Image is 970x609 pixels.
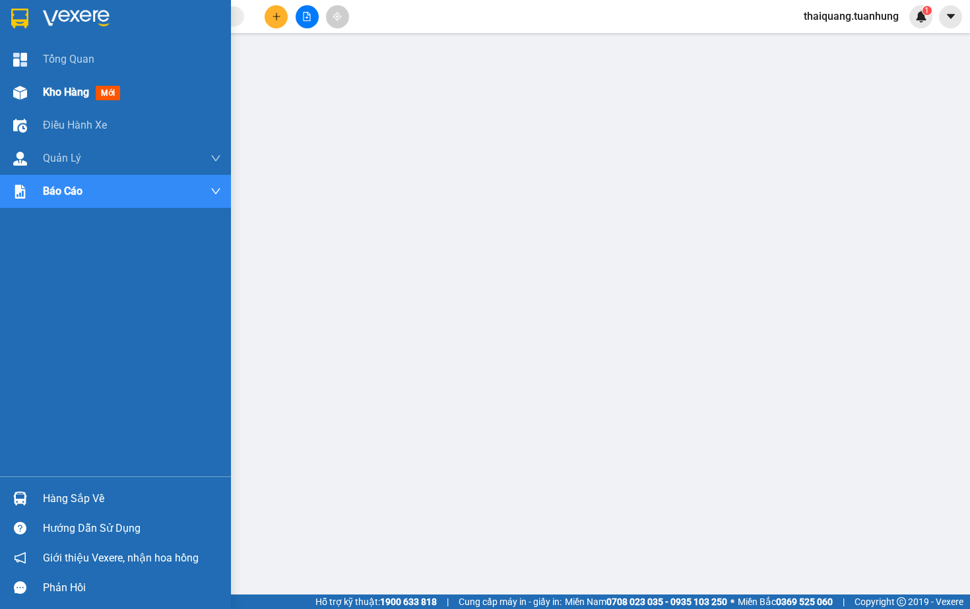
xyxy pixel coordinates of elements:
img: logo-vxr [11,9,28,28]
span: Giới thiệu Vexere, nhận hoa hồng [43,550,199,566]
img: warehouse-icon [13,86,27,100]
button: plus [265,5,288,28]
span: copyright [897,597,906,606]
span: notification [14,552,26,564]
span: file-add [302,12,311,21]
span: 1 [924,6,929,15]
div: Hàng sắp về [43,489,221,509]
span: ⚪️ [730,599,734,604]
button: file-add [296,5,319,28]
button: caret-down [939,5,962,28]
span: plus [272,12,281,21]
span: Hỗ trợ kỹ thuật: [315,594,437,609]
span: question-circle [14,522,26,534]
span: aim [333,12,342,21]
span: Điều hành xe [43,117,107,133]
img: warehouse-icon [13,492,27,505]
span: mới [96,86,120,100]
span: Quản Lý [43,150,81,166]
span: Báo cáo [43,183,82,199]
span: thaiquang.tuanhung [793,8,909,24]
img: warehouse-icon [13,119,27,133]
span: Miền Nam [565,594,727,609]
sup: 1 [922,6,932,15]
strong: 0369 525 060 [776,596,833,607]
span: | [447,594,449,609]
span: Tổng Quan [43,51,94,67]
img: icon-new-feature [915,11,927,22]
span: message [14,581,26,594]
img: dashboard-icon [13,53,27,67]
span: Cung cấp máy in - giấy in: [459,594,562,609]
div: Hướng dẫn sử dụng [43,519,221,538]
strong: 0708 023 035 - 0935 103 250 [606,596,727,607]
span: Miền Bắc [738,594,833,609]
button: aim [326,5,349,28]
span: down [210,186,221,197]
div: Phản hồi [43,578,221,598]
img: solution-icon [13,185,27,199]
img: warehouse-icon [13,152,27,166]
span: | [843,594,845,609]
strong: 1900 633 818 [380,596,437,607]
span: Kho hàng [43,86,89,98]
span: caret-down [945,11,957,22]
span: down [210,153,221,164]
